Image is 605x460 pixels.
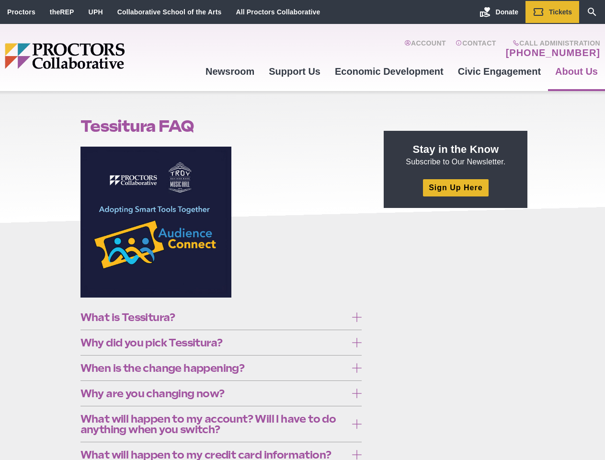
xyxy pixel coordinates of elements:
span: Call Administration [503,39,600,47]
a: Donate [472,1,525,23]
span: What is Tessitura? [80,312,347,322]
a: Contact [456,39,496,58]
strong: Stay in the Know [413,143,499,155]
a: Proctors [7,8,35,16]
a: Newsroom [198,58,262,84]
span: What will happen to my credit card information? [80,449,347,460]
a: Account [404,39,446,58]
span: When is the change happening? [80,363,347,373]
span: Tickets [549,8,572,16]
h1: Tessitura FAQ [80,117,362,135]
span: What will happen to my account? Will I have to do anything when you switch? [80,414,347,435]
a: Support Us [262,58,328,84]
a: Civic Engagement [451,58,548,84]
p: Subscribe to Our Newsletter. [395,142,516,167]
a: Sign Up Here [423,179,488,196]
a: About Us [548,58,605,84]
img: Proctors logo [5,43,198,69]
span: Why did you pick Tessitura? [80,337,347,348]
a: Economic Development [328,58,451,84]
span: Why are you changing now? [80,388,347,399]
a: UPH [89,8,103,16]
a: theREP [50,8,74,16]
a: All Proctors Collaborative [236,8,320,16]
a: Collaborative School of the Arts [117,8,222,16]
a: Tickets [525,1,579,23]
span: Donate [496,8,518,16]
a: [PHONE_NUMBER] [506,47,600,58]
a: Search [579,1,605,23]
